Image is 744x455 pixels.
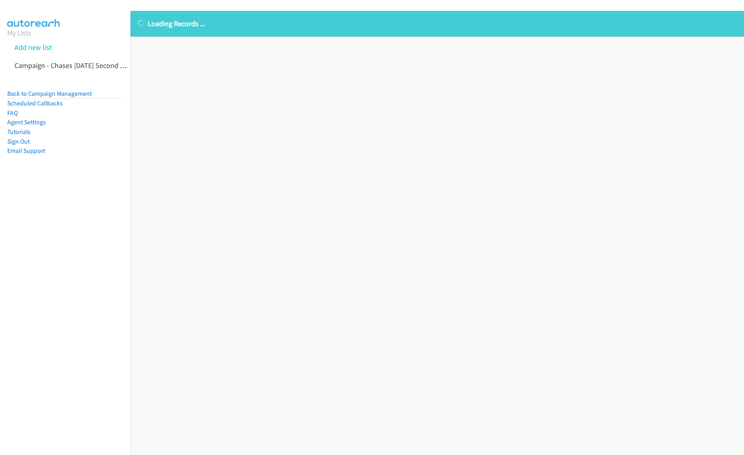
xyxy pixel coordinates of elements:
a: Tutorials [7,128,31,136]
a: FAQ [7,109,18,117]
a: Add new list [14,43,52,52]
a: Agent Settings [7,118,46,126]
a: Sign Out [7,138,30,145]
a: Email Support [7,147,45,154]
a: Campaign - Chases [DATE] Second Attempt [14,61,145,70]
a: Scheduled Callbacks [7,99,63,107]
a: My Lists [7,28,31,37]
a: Back to Campaign Management [7,90,92,97]
p: Loading Records ... [138,18,737,29]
